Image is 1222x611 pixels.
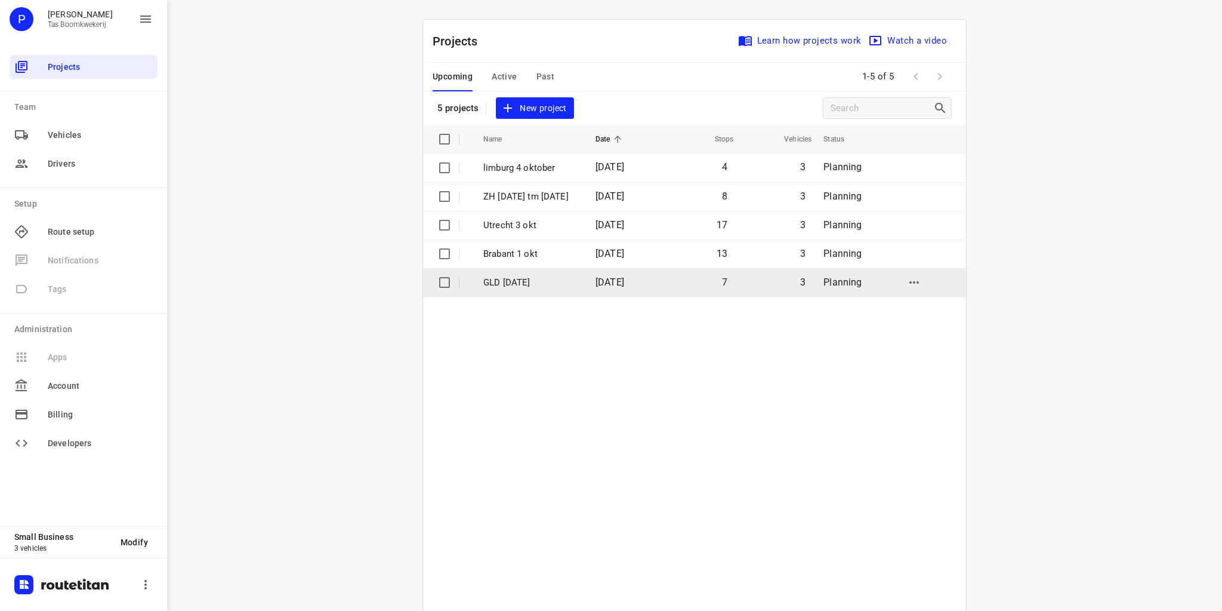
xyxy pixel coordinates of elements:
span: New project [503,101,566,116]
p: Administration [14,323,158,336]
span: 3 [800,161,806,173]
span: 3 [800,191,806,202]
span: Modify [121,538,148,547]
p: GLD 30 sept [483,276,578,290]
div: Vehicles [10,123,158,147]
span: [DATE] [595,248,624,259]
span: Planning [823,191,862,202]
div: Projects [10,55,158,79]
span: [DATE] [595,191,624,202]
p: Brabant 1 okt [483,247,578,261]
span: Projects [48,61,153,73]
div: Account [10,374,158,398]
span: 1-5 of 5 [857,64,899,90]
p: Tas Boomkwekerij [48,20,113,29]
p: ZH 30 sept tm 4 okt [483,190,578,204]
span: 4 [722,161,727,173]
span: Available only on our Business plan [10,246,158,275]
span: Planning [823,248,862,259]
span: Available only on our Business plan [10,343,158,371]
p: 5 projects [437,103,479,113]
div: Search [933,101,951,115]
span: [DATE] [595,277,624,288]
input: Search projects [831,99,933,118]
p: Peter Tas [48,10,113,19]
span: Drivers [48,158,153,170]
span: Upcoming [433,69,473,84]
span: Developers [48,437,153,450]
span: Account [48,380,153,392]
button: Modify [111,532,158,553]
span: Date [595,132,626,146]
span: Previous Page [904,65,928,88]
span: 3 [800,219,806,231]
span: Route setup [48,226,153,238]
span: Planning [823,277,862,288]
p: Utrecht 3 okt [483,219,578,232]
span: Available only on our Business plan [10,275,158,303]
span: 17 [717,219,727,231]
span: Planning [823,161,862,173]
div: P [10,7,33,31]
span: Name [483,132,518,146]
p: Team [14,101,158,113]
button: New project [496,97,573,119]
span: 7 [722,277,727,288]
span: Next Page [928,65,952,88]
span: Status [823,132,860,146]
span: 3 [800,277,806,288]
div: Developers [10,431,158,455]
span: Vehicles [769,132,811,146]
p: Small Business [14,532,111,542]
span: Billing [48,409,153,421]
span: [DATE] [595,219,624,231]
span: Vehicles [48,129,153,142]
span: Planning [823,219,862,231]
p: 3 vehicles [14,544,111,552]
span: [DATE] [595,161,624,173]
p: limburg 4 oktober [483,161,578,175]
div: Route setup [10,220,158,244]
span: Stops [699,132,734,146]
div: Drivers [10,152,158,176]
div: Billing [10,403,158,426]
span: Past [536,69,555,84]
p: Projects [433,32,487,50]
span: Active [492,69,517,84]
span: 8 [722,191,727,202]
span: 3 [800,248,806,259]
span: 13 [717,248,727,259]
p: Setup [14,198,158,210]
